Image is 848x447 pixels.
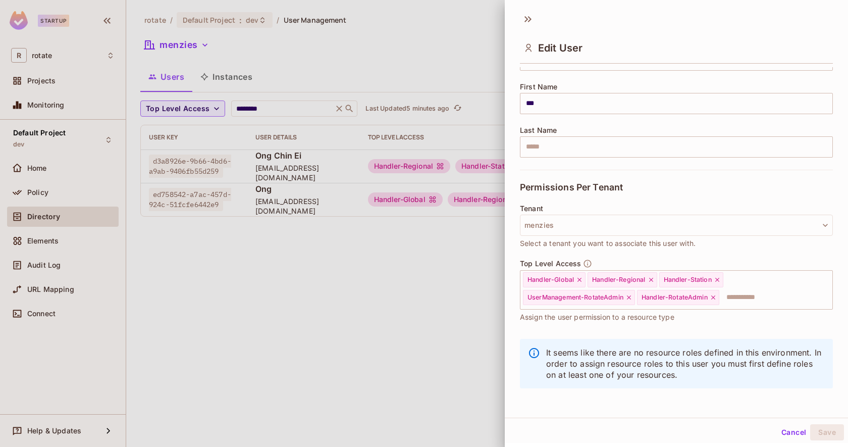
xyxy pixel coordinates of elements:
span: Last Name [520,126,557,134]
span: UserManagement-RotateAdmin [527,293,623,302]
span: Handler-RotateAdmin [642,293,708,302]
span: Select a tenant you want to associate this user with. [520,238,696,249]
button: menzies [520,215,833,236]
span: Handler-Station [664,276,712,284]
div: Handler-Global [523,272,586,287]
span: Top Level Access [520,260,581,268]
span: Handler-Global [527,276,574,284]
span: Edit User [538,42,582,54]
button: Cancel [777,424,810,440]
span: Handler-Regional [592,276,645,284]
div: Handler-RotateAdmin [637,290,719,305]
div: Handler-Station [659,272,723,287]
span: Tenant [520,205,543,213]
div: UserManagement-RotateAdmin [523,290,635,305]
button: Open [827,288,829,290]
span: Assign the user permission to a resource type [520,312,674,323]
div: Handler-Regional [588,272,657,287]
span: First Name [520,83,558,91]
p: It seems like there are no resource roles defined in this environment. In order to assign resourc... [546,347,825,380]
span: Permissions Per Tenant [520,182,623,192]
button: Save [810,424,844,440]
